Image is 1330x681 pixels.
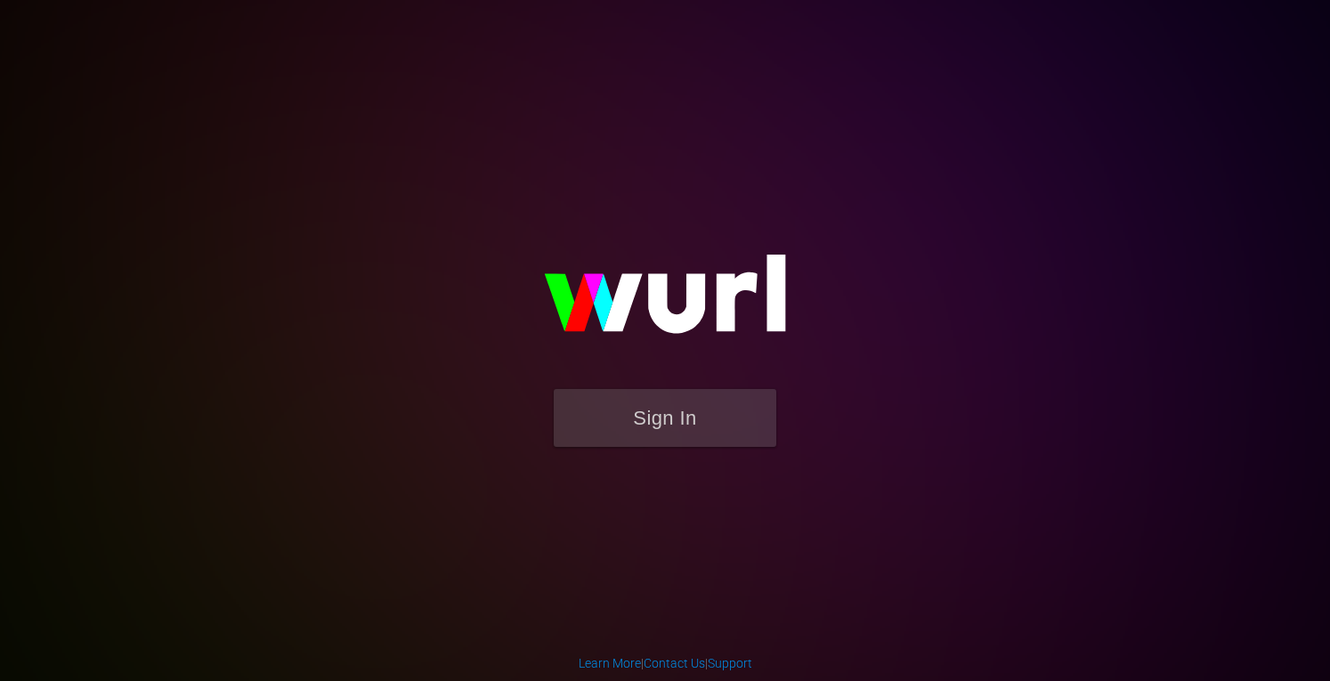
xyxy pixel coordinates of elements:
[579,654,752,672] div: | |
[708,656,752,670] a: Support
[644,656,705,670] a: Contact Us
[554,389,776,447] button: Sign In
[579,656,641,670] a: Learn More
[487,216,843,389] img: wurl-logo-on-black-223613ac3d8ba8fe6dc639794a292ebdb59501304c7dfd60c99c58986ef67473.svg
